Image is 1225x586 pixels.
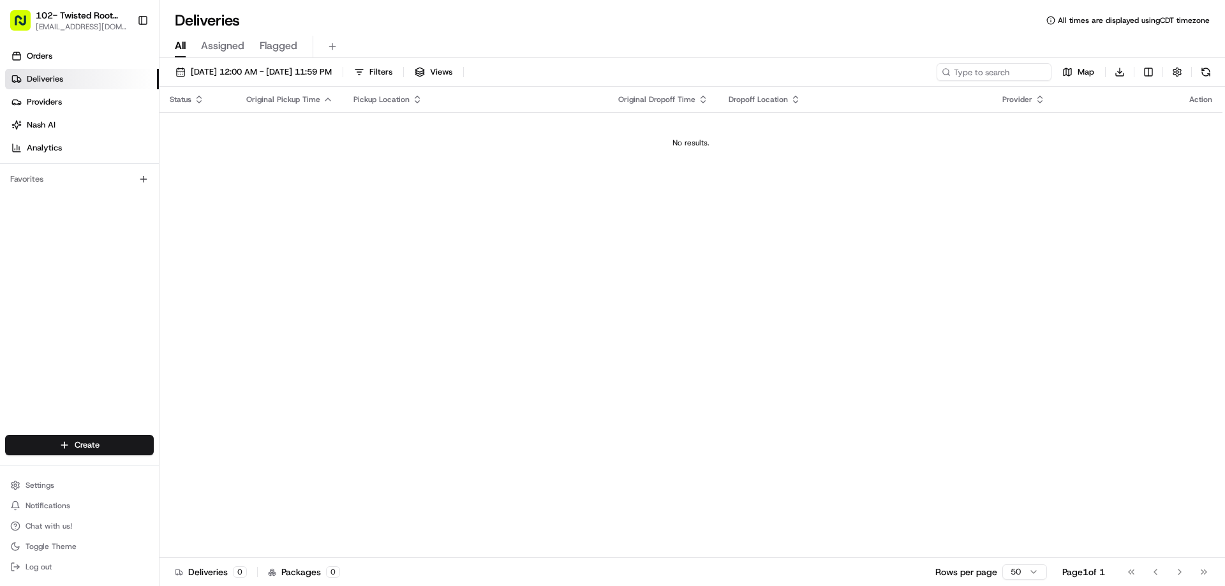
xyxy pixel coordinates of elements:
span: All times are displayed using CDT timezone [1058,15,1210,26]
span: Provider [1002,94,1032,105]
span: Filters [369,66,392,78]
button: [EMAIL_ADDRESS][DOMAIN_NAME] [36,22,127,32]
div: Action [1189,94,1212,105]
span: Original Dropoff Time [618,94,695,105]
span: Assigned [201,38,244,54]
p: Rows per page [935,566,997,578]
span: Settings [26,480,54,490]
button: Map [1057,63,1100,81]
div: 0 [233,566,247,578]
span: Views [430,66,452,78]
span: Original Pickup Time [246,94,320,105]
a: Analytics [5,138,159,158]
a: Providers [5,92,159,112]
button: Settings [5,476,154,494]
div: No results. [165,138,1217,148]
button: 102- Twisted Root Burger - Deep Ellum[EMAIL_ADDRESS][DOMAIN_NAME] [5,5,132,36]
div: 0 [326,566,340,578]
div: Favorites [5,169,154,189]
button: Refresh [1197,63,1215,81]
button: Create [5,435,154,455]
a: Deliveries [5,69,159,89]
button: [DATE] 12:00 AM - [DATE] 11:59 PM [170,63,338,81]
span: Analytics [27,142,62,154]
button: Views [409,63,458,81]
span: Create [75,439,100,451]
a: Nash AI [5,115,159,135]
button: Log out [5,558,154,576]
span: Nash AI [27,119,56,131]
span: Flagged [260,38,297,54]
input: Type to search [937,63,1051,81]
button: 102- Twisted Root Burger - Deep Ellum [36,9,127,22]
div: Packages [268,566,340,578]
button: Filters [348,63,398,81]
div: Page 1 of 1 [1062,566,1105,578]
span: Notifications [26,501,70,511]
span: Log out [26,562,52,572]
span: Deliveries [27,73,63,85]
span: Dropoff Location [729,94,788,105]
a: Orders [5,46,159,66]
span: Pickup Location [353,94,410,105]
button: Toggle Theme [5,538,154,555]
button: Notifications [5,497,154,515]
span: Providers [27,96,62,108]
div: Deliveries [175,566,247,578]
span: Toggle Theme [26,541,77,552]
span: Orders [27,50,52,62]
span: Map [1078,66,1094,78]
span: Status [170,94,191,105]
span: All [175,38,186,54]
span: [DATE] 12:00 AM - [DATE] 11:59 PM [191,66,332,78]
h1: Deliveries [175,10,240,31]
button: Chat with us! [5,517,154,535]
span: Chat with us! [26,521,72,531]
